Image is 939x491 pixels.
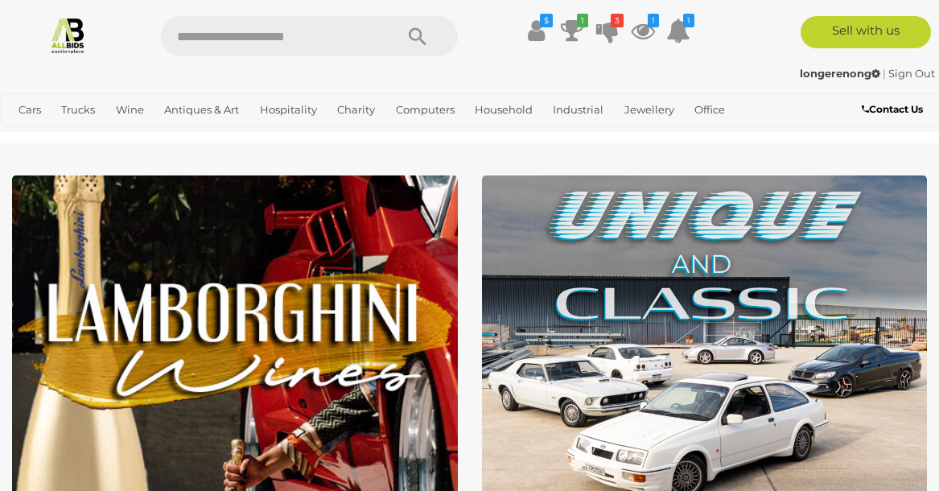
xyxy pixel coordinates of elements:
[12,97,47,123] a: Cars
[540,14,553,27] i: $
[331,97,381,123] a: Charity
[631,16,655,45] a: 1
[618,97,681,123] a: Jewellery
[888,67,935,80] a: Sign Out
[801,16,931,48] a: Sell with us
[560,16,584,45] a: 1
[468,97,539,123] a: Household
[546,97,610,123] a: Industrial
[377,16,458,56] button: Search
[595,16,620,45] a: 3
[109,97,150,123] a: Wine
[65,123,192,150] a: [GEOGRAPHIC_DATA]
[158,97,245,123] a: Antiques & Art
[253,97,323,123] a: Hospitality
[666,16,690,45] a: 1
[525,16,549,45] a: $
[862,103,923,115] b: Contact Us
[800,67,883,80] a: longerenong
[683,14,694,27] i: 1
[862,101,927,118] a: Contact Us
[800,67,880,80] strong: longerenong
[577,14,588,27] i: 1
[389,97,461,123] a: Computers
[648,14,659,27] i: 1
[611,14,624,27] i: 3
[49,16,87,54] img: Allbids.com.au
[55,97,101,123] a: Trucks
[883,67,886,80] span: |
[688,97,731,123] a: Office
[12,123,58,150] a: Sports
